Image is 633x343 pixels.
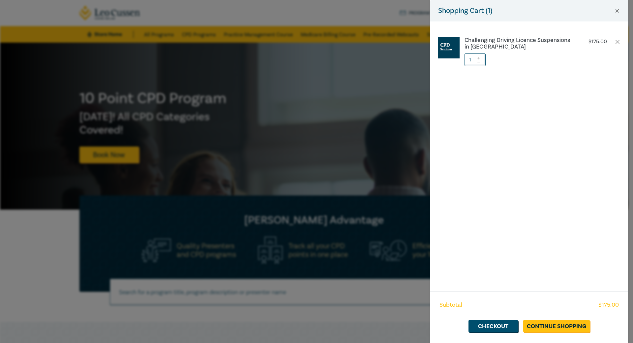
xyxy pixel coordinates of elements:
span: $ 175.00 [598,301,619,309]
a: Continue Shopping [523,320,590,332]
p: $ 175.00 [588,39,607,45]
h5: Shopping Cart ( 1 ) [438,5,492,16]
button: Close [614,8,620,14]
span: Subtotal [439,301,462,309]
input: 1 [465,53,486,66]
a: Challenging Driving Licence Suspensions in [GEOGRAPHIC_DATA] [465,37,574,50]
img: CPD%20Seminar.jpg [438,37,460,58]
a: Checkout [468,320,518,332]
